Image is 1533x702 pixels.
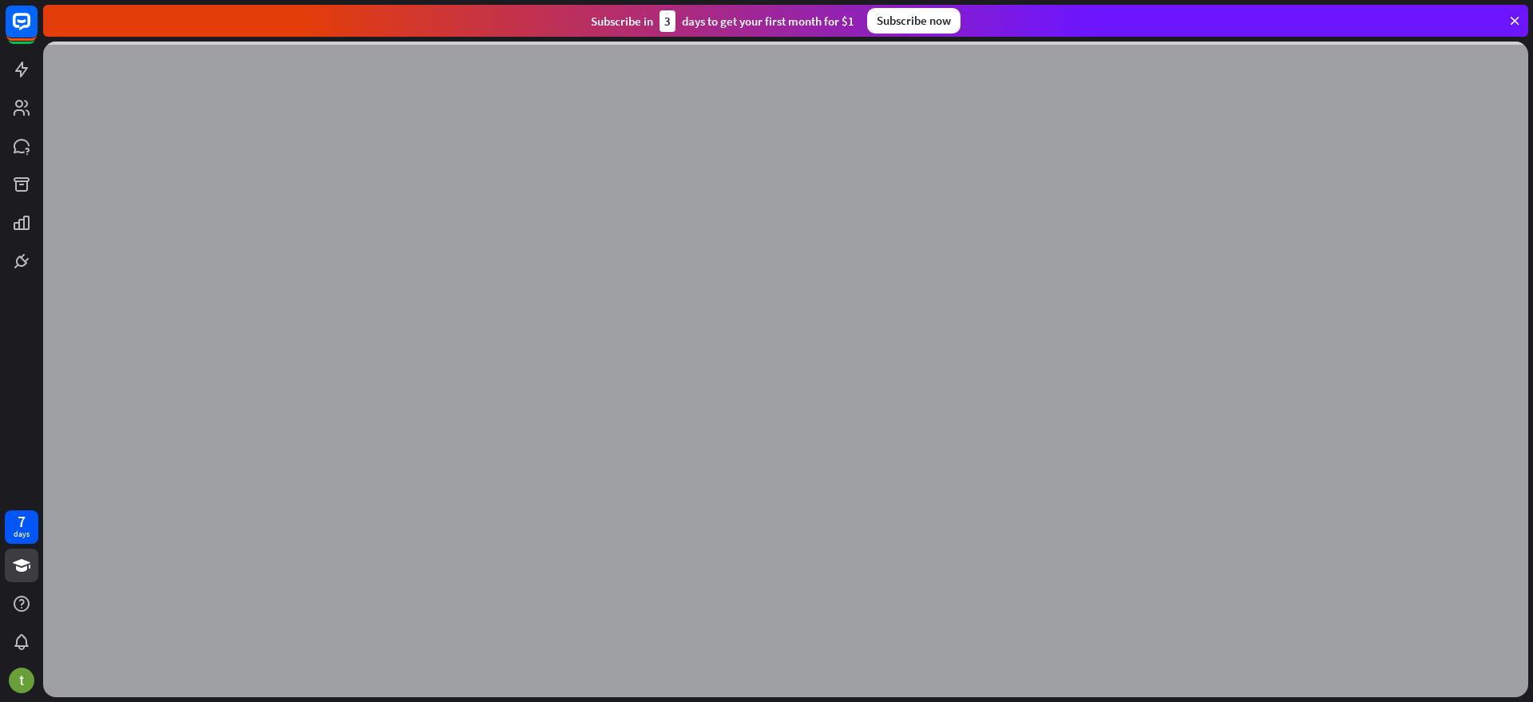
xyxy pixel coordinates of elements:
[660,10,675,32] div: 3
[867,8,961,34] div: Subscribe now
[18,514,26,529] div: 7
[591,10,854,32] div: Subscribe in days to get your first month for $1
[14,529,30,540] div: days
[5,510,38,544] a: 7 days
